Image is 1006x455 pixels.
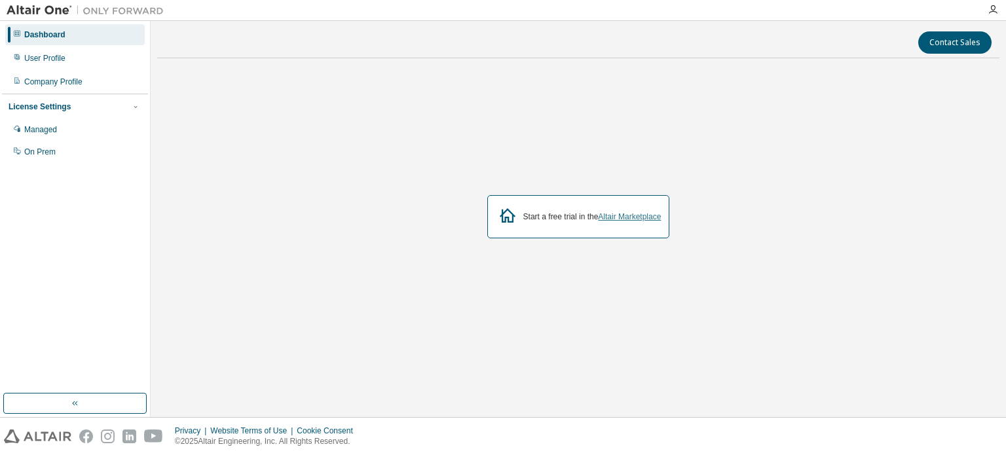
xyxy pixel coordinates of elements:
[7,4,170,17] img: Altair One
[24,124,57,135] div: Managed
[101,429,115,443] img: instagram.svg
[144,429,163,443] img: youtube.svg
[24,77,83,87] div: Company Profile
[4,429,71,443] img: altair_logo.svg
[24,29,65,40] div: Dashboard
[918,31,992,54] button: Contact Sales
[24,147,56,157] div: On Prem
[523,211,661,222] div: Start a free trial in the
[175,436,361,447] p: © 2025 Altair Engineering, Inc. All Rights Reserved.
[9,101,71,112] div: License Settings
[79,429,93,443] img: facebook.svg
[175,426,210,436] div: Privacy
[210,426,297,436] div: Website Terms of Use
[24,53,65,64] div: User Profile
[297,426,360,436] div: Cookie Consent
[122,429,136,443] img: linkedin.svg
[598,212,661,221] a: Altair Marketplace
